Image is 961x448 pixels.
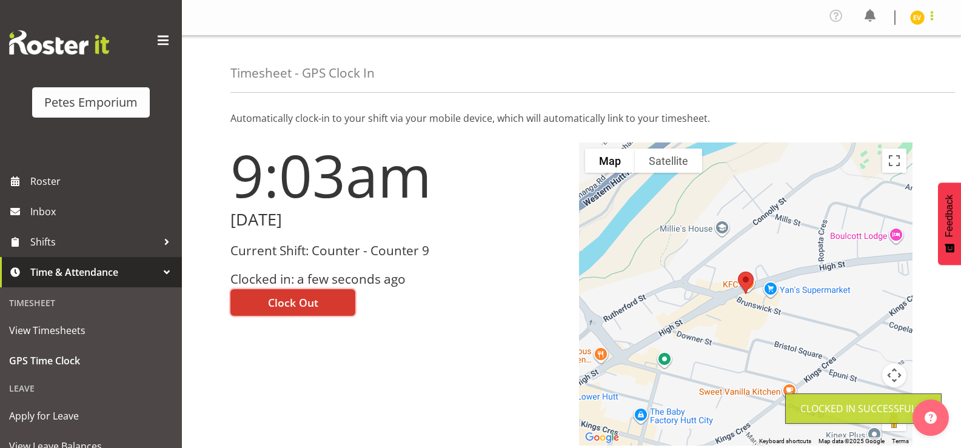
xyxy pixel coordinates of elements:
span: Roster [30,172,176,190]
span: Inbox [30,202,176,221]
a: Terms (opens in new tab) [892,438,909,444]
h4: Timesheet - GPS Clock In [230,66,375,80]
button: Clock Out [230,289,355,316]
a: Open this area in Google Maps (opens a new window) [582,430,622,446]
span: Shifts [30,233,158,251]
button: Map camera controls [882,363,906,387]
button: Toggle fullscreen view [882,149,906,173]
img: Google [582,430,622,446]
span: Map data ©2025 Google [819,438,885,444]
div: Petes Emporium [44,93,138,112]
img: help-xxl-2.png [925,412,937,424]
span: Clock Out [268,295,318,310]
h3: Clocked in: a few seconds ago [230,272,564,286]
a: GPS Time Clock [3,346,179,376]
img: eva-vailini10223.jpg [910,10,925,25]
a: View Timesheets [3,315,179,346]
h1: 9:03am [230,142,564,208]
button: Show satellite imagery [635,149,702,173]
div: Clocked in Successfully [800,401,926,416]
img: Rosterit website logo [9,30,109,55]
span: Apply for Leave [9,407,173,425]
div: Timesheet [3,290,179,315]
button: Feedback - Show survey [938,182,961,265]
span: GPS Time Clock [9,352,173,370]
span: View Timesheets [9,321,173,339]
span: Time & Attendance [30,263,158,281]
h3: Current Shift: Counter - Counter 9 [230,244,564,258]
p: Automatically clock-in to your shift via your mobile device, which will automatically link to you... [230,111,912,125]
button: Keyboard shortcuts [759,437,811,446]
span: Feedback [944,195,955,237]
button: Show street map [585,149,635,173]
div: Leave [3,376,179,401]
h2: [DATE] [230,210,564,229]
a: Apply for Leave [3,401,179,431]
